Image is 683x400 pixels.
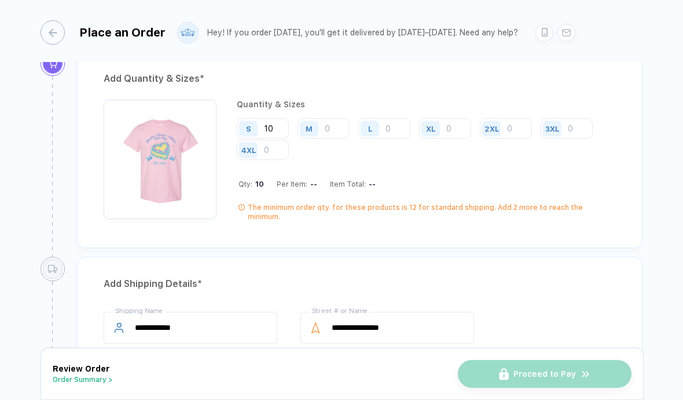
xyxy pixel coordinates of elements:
[178,23,198,43] img: user profile
[368,124,372,133] div: L
[237,100,616,109] div: Quantity & Sizes
[366,180,376,188] div: --
[109,106,211,207] img: 8fd67f50-5103-4ffa-98bf-af9df4391894_nt_front_1748617414912.jpg
[248,203,616,221] div: The minimum order qty. for these products is 12 for standard shipping. Add 2 more to reach the mi...
[252,180,264,188] span: 10
[53,364,110,373] span: Review Order
[330,180,376,188] div: Item Total:
[79,26,166,39] div: Place an Order
[246,124,251,133] div: S
[307,180,317,188] div: --
[545,124,559,133] div: 3XL
[277,180,317,188] div: Per Item:
[104,70,616,88] div: Add Quantity & Sizes
[53,376,113,384] button: Order Summary >
[104,275,616,293] div: Add Shipping Details
[241,146,256,154] div: 4XL
[207,28,518,38] div: Hey! If you order [DATE], you'll get it delivered by [DATE]–[DATE]. Need any help?
[238,180,264,188] div: Qty:
[306,124,313,133] div: M
[426,124,435,133] div: XL
[484,124,499,133] div: 2XL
